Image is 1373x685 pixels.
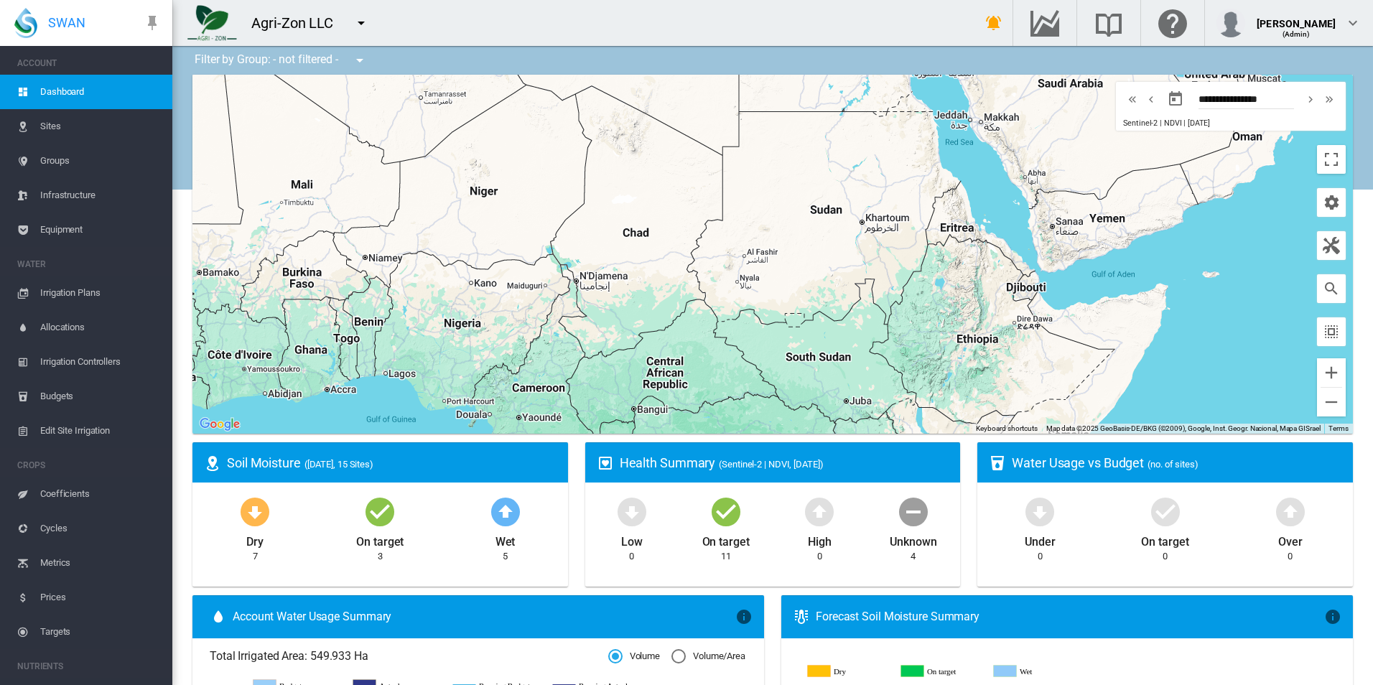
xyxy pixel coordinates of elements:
button: icon-menu-down [345,46,374,75]
div: 11 [721,550,731,563]
div: 7 [253,550,258,563]
md-radio-button: Volume/Area [671,650,745,663]
md-icon: icon-arrow-up-bold-circle [802,494,837,528]
md-icon: icon-bell-ring [985,14,1002,32]
md-icon: icon-chevron-right [1303,90,1318,108]
span: Sites [40,109,161,144]
button: Zoom out [1317,388,1346,416]
md-icon: icon-arrow-up-bold-circle [488,494,523,528]
span: Cycles [40,511,161,546]
md-icon: icon-checkbox-marked-circle [1148,494,1183,528]
div: 0 [1038,550,1043,563]
button: icon-chevron-double-left [1123,90,1142,108]
div: 3 [378,550,383,563]
span: ([DATE], 15 Sites) [304,459,373,470]
div: Soil Moisture [227,454,557,472]
md-icon: icon-map-marker-radius [204,455,221,472]
md-icon: Search the knowledge base [1092,14,1126,32]
a: Open this area in Google Maps (opens a new window) [196,415,243,434]
md-icon: icon-thermometer-lines [793,608,810,625]
img: 7FicoSLW9yRjj7F2+0uvjPufP+ga39vogPu+G1+wvBtcm3fNv859aGr42DJ5pXiEAAAAAAAAAAAAAAAAAAAAAAAAAAAAAAAAA... [187,5,237,41]
span: Irrigation Controllers [40,345,161,379]
span: NUTRIENTS [17,655,161,678]
img: profile.jpg [1216,9,1245,37]
md-icon: icon-chevron-down [1344,14,1362,32]
div: High [808,528,832,550]
span: Budgets [40,379,161,414]
div: 0 [1288,550,1293,563]
span: Targets [40,615,161,649]
md-icon: icon-checkbox-marked-circle [709,494,743,528]
button: icon-bell-ring [979,9,1008,37]
md-icon: icon-arrow-down-bold-circle [238,494,272,528]
div: 0 [629,550,634,563]
md-icon: icon-menu-down [351,52,368,69]
button: md-calendar [1161,85,1190,113]
md-icon: icon-minus-circle [896,494,931,528]
md-radio-button: Volume [608,650,660,663]
md-icon: icon-water [210,608,227,625]
div: Filter by Group: - not filtered - [184,46,378,75]
md-icon: icon-chevron-left [1143,90,1159,108]
button: Keyboard shortcuts [976,424,1038,434]
span: Prices [40,580,161,615]
span: CROPS [17,454,161,477]
div: Wet [495,528,516,550]
div: 0 [817,550,822,563]
span: Dashboard [40,75,161,109]
div: Low [621,528,643,550]
div: [PERSON_NAME] [1257,11,1336,25]
div: Under [1025,528,1056,550]
md-icon: icon-information [735,608,753,625]
div: Water Usage vs Budget [1012,454,1341,472]
button: icon-chevron-double-right [1320,90,1339,108]
span: Irrigation Plans [40,276,161,310]
img: SWAN-Landscape-Logo-Colour-drop.png [14,8,37,38]
div: 5 [503,550,508,563]
div: Forecast Soil Moisture Summary [816,609,1324,625]
span: SWAN [48,14,85,32]
span: Map data ©2025 GeoBasis-DE/BKG (©2009), Google, Inst. Geogr. Nacional, Mapa GISrael [1046,424,1321,432]
md-icon: Click here for help [1155,14,1190,32]
div: Health Summary [620,454,949,472]
md-icon: icon-magnify [1323,280,1340,297]
g: Wet [994,665,1076,678]
md-icon: Go to the Data Hub [1028,14,1062,32]
button: Toggle fullscreen view [1317,145,1346,174]
span: Infrastructure [40,178,161,213]
span: WATER [17,253,161,276]
button: icon-cog [1317,188,1346,217]
md-icon: icon-arrow-down-bold-circle [1023,494,1057,528]
span: | [DATE] [1183,118,1209,128]
md-icon: icon-cup-water [989,455,1006,472]
button: icon-chevron-right [1301,90,1320,108]
div: Unknown [890,528,936,550]
md-icon: icon-chevron-double-right [1321,90,1337,108]
span: Account Water Usage Summary [233,609,735,625]
md-icon: icon-heart-box-outline [597,455,614,472]
span: Total Irrigated Area: 549.933 Ha [210,648,608,664]
span: Metrics [40,546,161,580]
div: Agri-Zon LLC [251,13,346,33]
button: icon-menu-down [347,9,376,37]
div: On target [1141,528,1188,550]
md-icon: icon-checkbox-marked-circle [363,494,397,528]
button: icon-select-all [1317,317,1346,346]
span: (Admin) [1283,30,1311,38]
span: (Sentinel-2 | NDVI, [DATE]) [719,459,823,470]
button: icon-magnify [1317,274,1346,303]
span: Sentinel-2 | NDVI [1123,118,1181,128]
button: Zoom in [1317,358,1346,387]
md-icon: icon-select-all [1323,323,1340,340]
div: 0 [1163,550,1168,563]
span: ACCOUNT [17,52,161,75]
div: On target [702,528,750,550]
span: Equipment [40,213,161,247]
md-icon: icon-chevron-double-left [1125,90,1140,108]
a: Terms [1328,424,1349,432]
g: On target [901,665,983,678]
md-icon: icon-arrow-down-bold-circle [615,494,649,528]
md-icon: icon-information [1324,608,1341,625]
span: Coefficients [40,477,161,511]
div: On target [356,528,404,550]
